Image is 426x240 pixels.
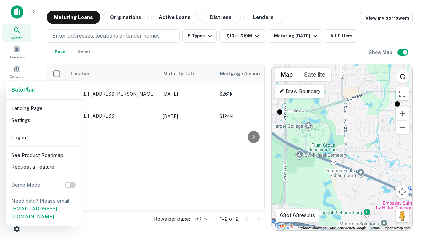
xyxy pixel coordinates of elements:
[11,206,57,219] a: [EMAIL_ADDRESS][DOMAIN_NAME]
[393,165,426,197] iframe: Chat Widget
[9,161,80,173] li: Request a Feature
[9,181,43,189] p: Demo Mode
[9,132,80,144] li: Logout
[11,86,35,94] a: SoloPlan
[11,87,35,93] strong: Solo Plan
[11,197,77,221] p: Need help? Please email
[9,114,80,126] li: Settings
[9,102,80,114] li: Landing Page
[9,149,80,161] li: See Product Roadmap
